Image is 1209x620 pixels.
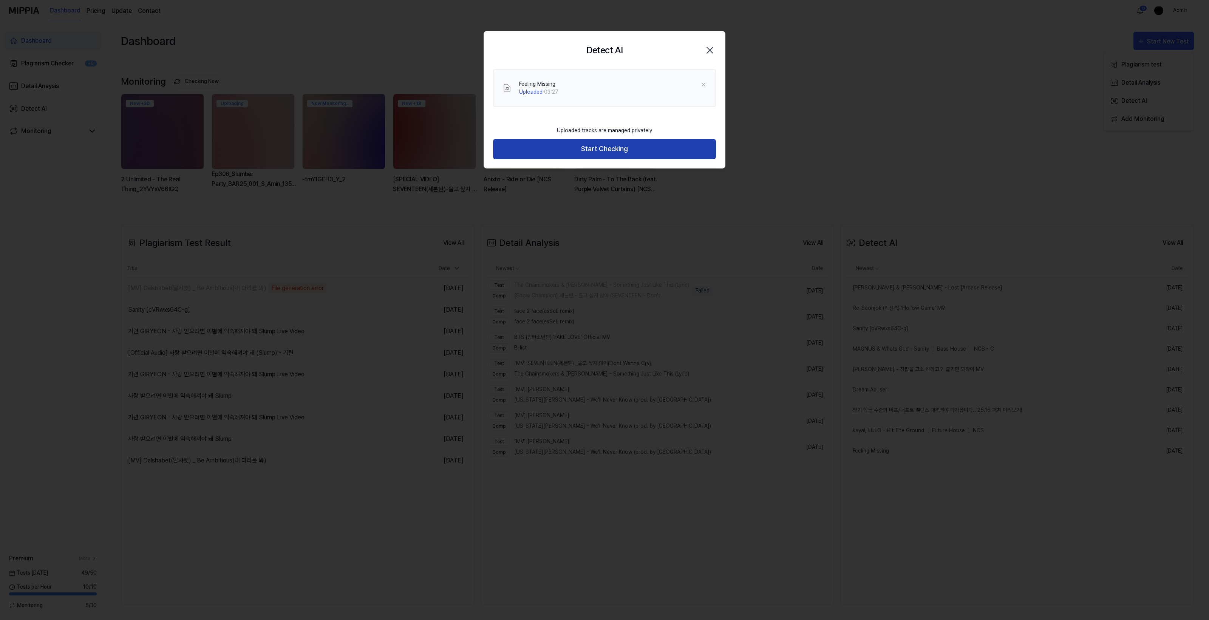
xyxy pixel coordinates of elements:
[519,80,558,88] div: Feeling Missing
[586,43,623,57] h2: Detect AI
[552,122,657,139] div: Uploaded tracks are managed privately
[519,89,543,95] span: Uploaded
[493,139,716,159] button: Start Checking
[519,88,558,96] div: · 03:27
[502,83,512,93] img: File Select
